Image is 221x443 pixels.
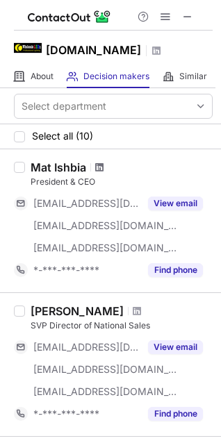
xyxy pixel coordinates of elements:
[148,407,203,421] button: Reveal Button
[33,242,178,254] span: [EMAIL_ADDRESS][DOMAIN_NAME]
[33,219,178,232] span: [EMAIL_ADDRESS][DOMAIN_NAME]
[31,71,54,82] span: About
[14,34,42,62] img: e704032d1456036bc949d63b1d76ce6e
[31,160,86,174] div: Mat Ishbia
[33,341,140,353] span: [EMAIL_ADDRESS][DOMAIN_NAME]
[32,131,93,142] span: Select all (10)
[33,197,140,210] span: [EMAIL_ADDRESS][DOMAIN_NAME]
[31,304,124,318] div: [PERSON_NAME]
[31,319,213,332] div: SVP Director of National Sales
[46,42,141,58] h1: [DOMAIN_NAME]
[83,71,149,82] span: Decision makers
[33,363,178,376] span: [EMAIL_ADDRESS][DOMAIN_NAME]
[33,385,178,398] span: [EMAIL_ADDRESS][DOMAIN_NAME]
[28,8,111,25] img: ContactOut v5.3.10
[148,340,203,354] button: Reveal Button
[148,197,203,210] button: Reveal Button
[31,176,213,188] div: President & CEO
[22,99,106,113] div: Select department
[179,71,207,82] span: Similar
[148,263,203,277] button: Reveal Button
